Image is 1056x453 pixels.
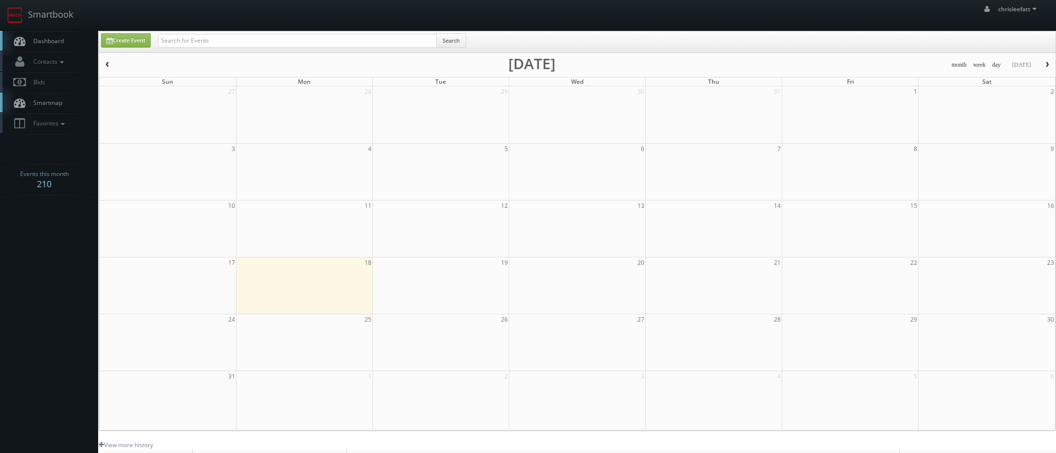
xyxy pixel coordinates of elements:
button: month [948,59,970,71]
span: 27 [227,86,236,97]
span: 5 [913,371,918,381]
span: 12 [500,201,509,211]
strong: 210 [37,178,52,190]
span: 30 [636,86,645,97]
span: 25 [364,314,372,325]
span: 28 [364,86,372,97]
span: 6 [640,144,645,154]
span: 22 [909,257,918,268]
span: Tue [435,77,446,86]
span: 11 [364,201,372,211]
span: Contacts [28,57,66,66]
span: 9 [1050,144,1055,154]
span: 8 [913,144,918,154]
span: Favorites [28,119,67,127]
span: Sat [982,77,992,86]
h2: [DATE] [508,59,555,69]
span: 15 [909,201,918,211]
span: 4 [367,144,372,154]
img: smartbook-logo.png [7,7,23,23]
span: 29 [500,86,509,97]
input: Search for Events [158,34,437,48]
span: 16 [1046,201,1055,211]
span: Smartmap [28,99,62,107]
span: 5 [503,144,509,154]
span: 2 [503,371,509,381]
span: Dashboard [28,37,64,45]
span: Wed [571,77,583,86]
span: 20 [636,257,645,268]
span: 19 [500,257,509,268]
span: 3 [640,371,645,381]
span: 1 [367,371,372,381]
span: 3 [231,144,236,154]
span: Events this month [20,169,69,179]
span: 6 [1050,371,1055,381]
span: 4 [776,371,782,381]
a: View more history [99,441,153,449]
span: 27 [636,314,645,325]
a: Create Event [101,33,151,48]
span: chrisleefatt [998,5,1039,13]
span: 7 [776,144,782,154]
span: 28 [773,314,782,325]
span: 30 [1046,314,1055,325]
span: 23 [1046,257,1055,268]
span: 17 [227,257,236,268]
span: 13 [636,201,645,211]
span: 10 [227,201,236,211]
button: Search [436,33,466,48]
button: [DATE] [1008,59,1034,71]
button: week [970,59,989,71]
span: 26 [500,314,509,325]
span: Fri [847,77,854,86]
span: Mon [298,77,311,86]
span: 31 [227,371,236,381]
span: Bids [28,78,45,86]
span: 31 [773,86,782,97]
span: 18 [364,257,372,268]
button: day [989,59,1004,71]
span: Thu [708,77,719,86]
span: 29 [909,314,918,325]
span: Sun [162,77,173,86]
span: 24 [227,314,236,325]
span: 14 [773,201,782,211]
span: 1 [913,86,918,97]
span: 21 [773,257,782,268]
span: 2 [1050,86,1055,97]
